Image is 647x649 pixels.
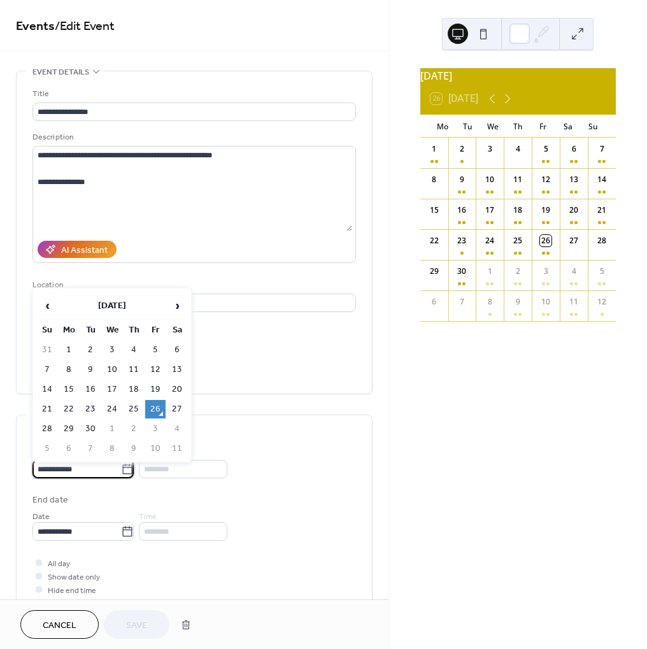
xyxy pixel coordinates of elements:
[555,115,580,138] div: Sa
[32,131,353,144] div: Description
[484,174,495,185] div: 10
[55,14,115,39] span: / Edit Event
[484,296,495,308] div: 8
[596,296,608,308] div: 12
[80,420,101,438] td: 30
[596,204,608,216] div: 21
[145,439,166,458] td: 10
[167,360,187,379] td: 13
[596,235,608,246] div: 28
[20,610,99,639] button: Cancel
[530,115,555,138] div: Fr
[429,174,440,185] div: 8
[37,360,57,379] td: 7
[48,557,70,571] span: All day
[167,321,187,339] th: Sa
[568,204,579,216] div: 20
[484,235,495,246] div: 24
[61,244,108,257] div: AI Assistant
[506,115,530,138] div: Th
[568,296,579,308] div: 11
[484,143,495,155] div: 3
[32,87,353,101] div: Title
[102,439,122,458] td: 8
[59,321,79,339] th: Mo
[484,204,495,216] div: 17
[568,235,579,246] div: 27
[540,143,551,155] div: 5
[480,115,505,138] div: We
[512,174,523,185] div: 11
[124,439,144,458] td: 9
[124,380,144,399] td: 18
[80,321,101,339] th: Tu
[38,241,117,258] button: AI Assistant
[596,143,608,155] div: 7
[456,143,467,155] div: 2
[124,321,144,339] th: Th
[429,204,440,216] div: 15
[145,360,166,379] td: 12
[59,341,79,359] td: 1
[124,420,144,438] td: 2
[59,360,79,379] td: 8
[139,510,157,524] span: Time
[167,380,187,399] td: 20
[429,266,440,277] div: 29
[540,296,551,308] div: 10
[32,66,89,79] span: Event details
[102,321,122,339] th: We
[540,266,551,277] div: 3
[37,380,57,399] td: 14
[37,341,57,359] td: 31
[512,204,523,216] div: 18
[124,360,144,379] td: 11
[38,293,57,318] span: ‹
[16,14,55,39] a: Events
[456,174,467,185] div: 9
[80,439,101,458] td: 7
[430,115,455,138] div: Mo
[145,420,166,438] td: 3
[429,296,440,308] div: 6
[102,400,122,418] td: 24
[59,380,79,399] td: 15
[167,341,187,359] td: 6
[32,494,68,507] div: End date
[429,235,440,246] div: 22
[596,174,608,185] div: 14
[80,360,101,379] td: 9
[32,510,50,524] span: Date
[568,143,579,155] div: 6
[102,360,122,379] td: 10
[59,439,79,458] td: 6
[456,204,467,216] div: 16
[59,400,79,418] td: 22
[596,266,608,277] div: 5
[512,235,523,246] div: 25
[512,143,523,155] div: 4
[167,293,187,318] span: ›
[32,278,353,292] div: Location
[512,296,523,308] div: 9
[48,584,96,597] span: Hide end time
[429,143,440,155] div: 1
[456,296,467,308] div: 7
[48,571,100,584] span: Show date only
[145,380,166,399] td: 19
[80,380,101,399] td: 16
[512,266,523,277] div: 2
[455,115,480,138] div: Tu
[37,321,57,339] th: Su
[80,341,101,359] td: 2
[540,174,551,185] div: 12
[37,420,57,438] td: 28
[145,400,166,418] td: 26
[420,68,616,83] div: [DATE]
[102,420,122,438] td: 1
[456,235,467,246] div: 23
[167,400,187,418] td: 27
[568,266,579,277] div: 4
[540,235,551,246] div: 26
